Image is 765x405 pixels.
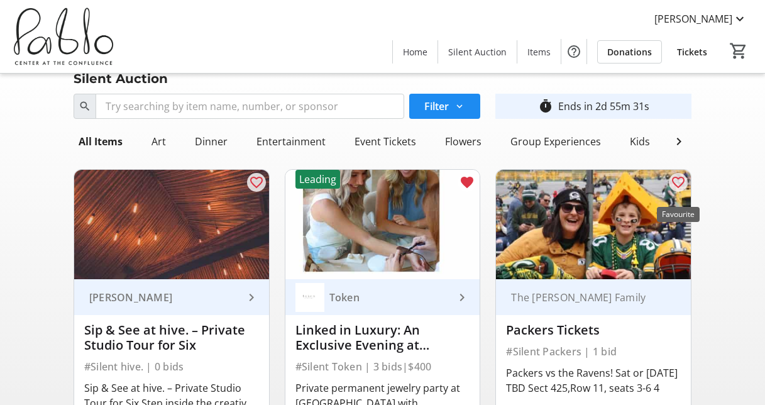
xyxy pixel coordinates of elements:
div: Favourite [657,207,700,222]
div: Leading [295,170,340,189]
mat-icon: favorite_outline [671,175,686,190]
div: Silent Auction [66,69,175,89]
span: Silent Auction [448,45,507,58]
div: Ends in 2d 55m 31s [558,99,649,114]
div: Group Experiences [505,129,606,154]
span: [PERSON_NAME] [654,11,732,26]
img: Linked in Luxury: An Exclusive Evening at Token [285,170,480,279]
div: All Items [74,129,128,154]
div: Token [324,291,455,304]
a: Silent Auction [438,40,517,64]
span: Tickets [677,45,707,58]
div: #Silent hive. | 0 bids [84,358,259,375]
div: #Silent Packers | 1 bid [506,343,681,360]
button: Cart [727,40,750,62]
span: Filter [424,99,449,114]
a: Home [393,40,438,64]
div: Art [146,129,171,154]
div: #Silent Token | 3 bids | $400 [295,358,470,375]
mat-icon: favorite_outline [249,175,264,190]
img: Pablo Center's Logo [8,5,119,68]
button: Filter [409,94,480,119]
mat-icon: keyboard_arrow_right [454,290,470,305]
div: Linked in Luxury: An Exclusive Evening at [GEOGRAPHIC_DATA] [295,323,470,353]
div: Packers Tickets [506,323,681,338]
a: Items [517,40,561,64]
button: Help [561,39,586,64]
input: Try searching by item name, number, or sponsor [96,94,405,119]
mat-icon: favorite [460,175,475,190]
span: Home [403,45,427,58]
div: Dinner [190,129,233,154]
div: Sip & See at hive. – Private Studio Tour for Six [84,323,259,353]
button: [PERSON_NAME] [644,9,757,29]
div: Packers vs the Ravens! Sat or [DATE] TBD Sect 425,Row 11, seats 3-6 4 [506,365,681,396]
span: Items [527,45,551,58]
mat-icon: timer_outline [538,99,553,114]
a: Tickets [667,40,717,64]
div: Kids [625,129,655,154]
img: Sip & See at hive. – Private Studio Tour for Six [74,170,269,279]
img: Token [295,283,324,312]
div: The [PERSON_NAME] Family [506,291,666,304]
a: TokenToken [285,279,480,315]
span: Donations [607,45,652,58]
div: Flowers [440,129,487,154]
div: Event Tickets [349,129,421,154]
img: Packers Tickets [496,170,691,279]
div: [PERSON_NAME] [84,291,244,304]
a: Donations [597,40,662,64]
a: [PERSON_NAME] [74,279,269,315]
div: Entertainment [251,129,331,154]
mat-icon: keyboard_arrow_right [244,290,259,305]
